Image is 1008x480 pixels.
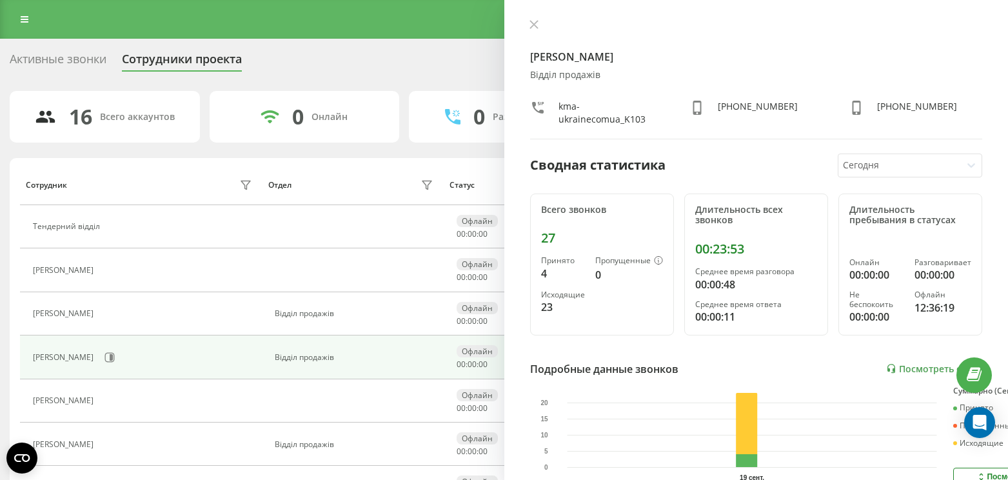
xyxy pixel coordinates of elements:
[457,447,488,456] div: : :
[914,258,971,267] div: Разговаривает
[541,290,585,299] div: Исходящие
[530,70,983,81] div: Відділ продажів
[479,359,488,370] span: 00
[457,389,498,401] div: Офлайн
[544,464,548,471] text: 0
[457,404,488,413] div: : :
[595,267,663,283] div: 0
[10,52,106,72] div: Активные звонки
[718,100,798,126] div: [PHONE_NUMBER]
[457,272,466,283] span: 00
[541,266,585,281] div: 4
[468,272,477,283] span: 00
[695,277,817,292] div: 00:00:48
[541,256,585,265] div: Принято
[457,302,498,314] div: Офлайн
[530,49,983,65] h4: [PERSON_NAME]
[33,440,97,449] div: [PERSON_NAME]
[457,317,488,326] div: : :
[457,315,466,326] span: 00
[457,432,498,445] div: Офлайн
[33,309,97,318] div: [PERSON_NAME]
[457,258,498,270] div: Офлайн
[695,205,817,226] div: Длительность всех звонков
[468,359,477,370] span: 00
[479,315,488,326] span: 00
[275,353,436,362] div: Відділ продажів
[886,363,982,374] a: Посмотреть отчет
[479,403,488,414] span: 00
[275,440,436,449] div: Відділ продажів
[695,300,817,309] div: Среднее время ответа
[468,228,477,239] span: 00
[33,396,97,405] div: [PERSON_NAME]
[544,448,548,455] text: 5
[558,100,664,126] div: kma-ukrainecomua_K103
[473,105,485,129] div: 0
[877,100,957,126] div: [PHONE_NUMBER]
[275,309,436,318] div: Відділ продажів
[457,360,488,369] div: : :
[964,407,995,438] div: Open Intercom Messenger
[100,112,175,123] div: Всего аккаунтов
[479,272,488,283] span: 00
[595,256,663,266] div: Пропущенные
[292,105,304,129] div: 0
[457,345,498,357] div: Офлайн
[953,439,1003,448] div: Исходящие
[540,432,548,439] text: 10
[479,228,488,239] span: 00
[914,300,971,315] div: 12:36:19
[33,266,97,275] div: [PERSON_NAME]
[450,181,475,190] div: Статус
[33,222,103,231] div: Тендерний відділ
[914,267,971,283] div: 00:00:00
[311,112,348,123] div: Онлайн
[457,273,488,282] div: : :
[457,228,466,239] span: 00
[849,290,904,309] div: Не беспокоить
[122,52,242,72] div: Сотрудники проекта
[530,361,678,377] div: Подробные данные звонков
[849,267,904,283] div: 00:00:00
[849,205,971,226] div: Длительность пребывания в статусах
[695,241,817,257] div: 00:23:53
[849,258,904,267] div: Онлайн
[468,446,477,457] span: 00
[541,299,585,315] div: 23
[468,403,477,414] span: 00
[33,353,97,362] div: [PERSON_NAME]
[541,205,663,215] div: Всего звонков
[695,267,817,276] div: Среднее время разговора
[6,443,37,474] button: Open CMP widget
[953,403,993,412] div: Принято
[468,315,477,326] span: 00
[26,181,67,190] div: Сотрудник
[457,230,488,239] div: : :
[457,403,466,414] span: 00
[457,359,466,370] span: 00
[530,155,666,175] div: Сводная статистика
[69,105,92,129] div: 16
[695,309,817,325] div: 00:00:11
[479,446,488,457] span: 00
[268,181,292,190] div: Отдел
[914,290,971,299] div: Офлайн
[457,446,466,457] span: 00
[849,309,904,325] div: 00:00:00
[541,230,663,246] div: 27
[457,215,498,227] div: Офлайн
[540,415,548,423] text: 15
[540,399,548,406] text: 20
[493,112,563,123] div: Разговаривают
